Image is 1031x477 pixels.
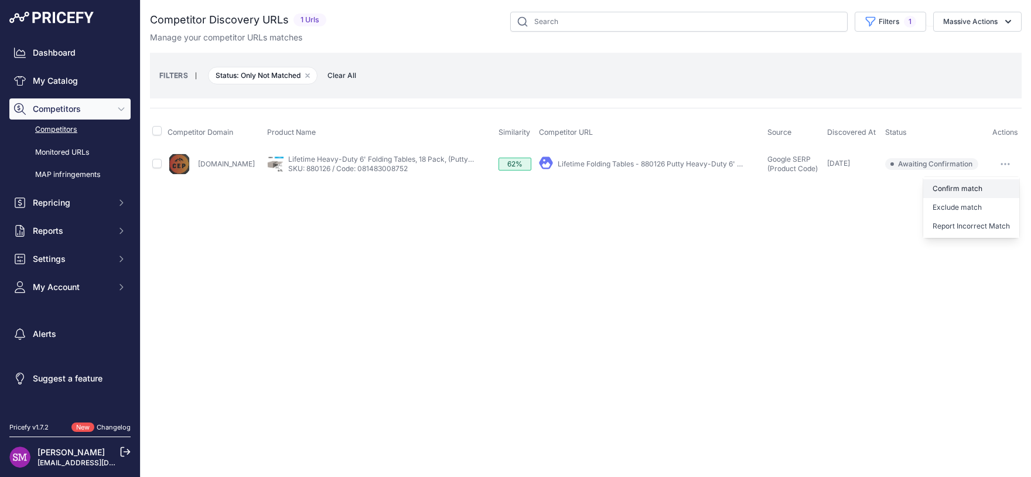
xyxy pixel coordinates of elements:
[168,128,233,137] span: Competitor Domain
[923,179,1019,198] button: Confirm match
[159,71,188,80] small: FILTERS
[499,158,531,171] div: 62%
[9,120,131,140] a: Competitors
[539,128,593,137] span: Competitor URL
[37,458,160,467] a: [EMAIL_ADDRESS][DOMAIN_NAME]
[904,16,916,28] span: 1
[208,67,318,84] span: Status: Only Not Matched
[288,155,523,163] a: Lifetime Heavy-Duty 6' Folding Tables, 18 Pack, (Putty) - Putty - 6 Feet
[33,225,110,237] span: Reports
[767,155,818,173] span: Google SERP (Product Code)
[9,277,131,298] button: My Account
[855,12,926,32] button: Filters1
[9,42,131,63] a: Dashboard
[510,12,848,32] input: Search
[885,128,907,137] span: Status
[198,159,255,168] a: [DOMAIN_NAME]
[9,248,131,270] button: Settings
[827,128,876,137] span: Discovered At
[933,12,1022,32] button: Massive Actions
[9,142,131,163] a: Monitored URLs
[293,13,326,27] span: 1 Urls
[71,423,94,432] span: New
[9,165,131,185] a: MAP infringements
[33,103,110,115] span: Competitors
[33,281,110,293] span: My Account
[33,197,110,209] span: Repricing
[827,159,850,168] span: [DATE]
[9,192,131,213] button: Repricing
[267,128,316,137] span: Product Name
[992,128,1018,137] span: Actions
[923,217,1019,236] button: Report Incorrect Match
[885,158,978,170] span: Awaiting Confirmation
[9,12,94,23] img: Pricefy Logo
[33,253,110,265] span: Settings
[9,220,131,241] button: Reports
[188,72,204,79] small: |
[150,12,289,28] h2: Competitor Discovery URLs
[37,447,105,457] a: [PERSON_NAME]
[150,32,302,43] p: Manage your competitor URLs matches
[9,423,49,432] div: Pricefy v1.7.2
[9,70,131,91] a: My Catalog
[923,198,1019,217] button: Exclude match
[97,423,131,431] a: Changelog
[558,159,760,168] a: Lifetime Folding Tables - 880126 Putty Heavy-Duty 6' Table -
[9,98,131,120] button: Competitors
[9,368,131,389] a: Suggest a feature
[288,164,408,173] a: SKU: 880126 / Code: 081483008752
[9,323,131,345] a: Alerts
[9,42,131,408] nav: Sidebar
[499,128,530,137] span: Similarity
[767,128,791,137] span: Source
[322,70,362,81] button: Clear All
